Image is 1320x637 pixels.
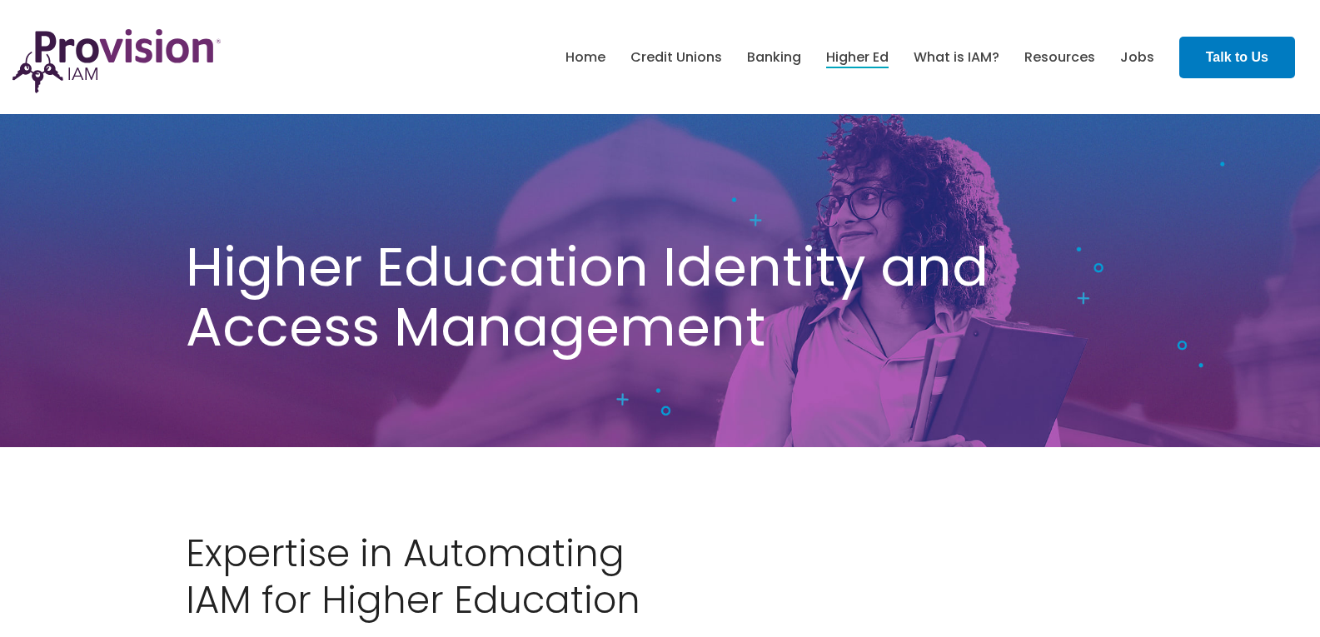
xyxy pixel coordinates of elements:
a: Banking [747,43,801,72]
strong: Talk to Us [1206,50,1268,64]
a: Resources [1024,43,1095,72]
a: Higher Ed [826,43,889,72]
img: ProvisionIAM-Logo-Purple [12,29,221,93]
a: What is IAM? [914,43,999,72]
a: Talk to Us [1179,37,1295,78]
span: Higher Education Identity and Access Management [186,229,989,365]
a: Credit Unions [630,43,722,72]
a: Home [565,43,605,72]
nav: menu [553,31,1167,84]
a: Jobs [1120,43,1154,72]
